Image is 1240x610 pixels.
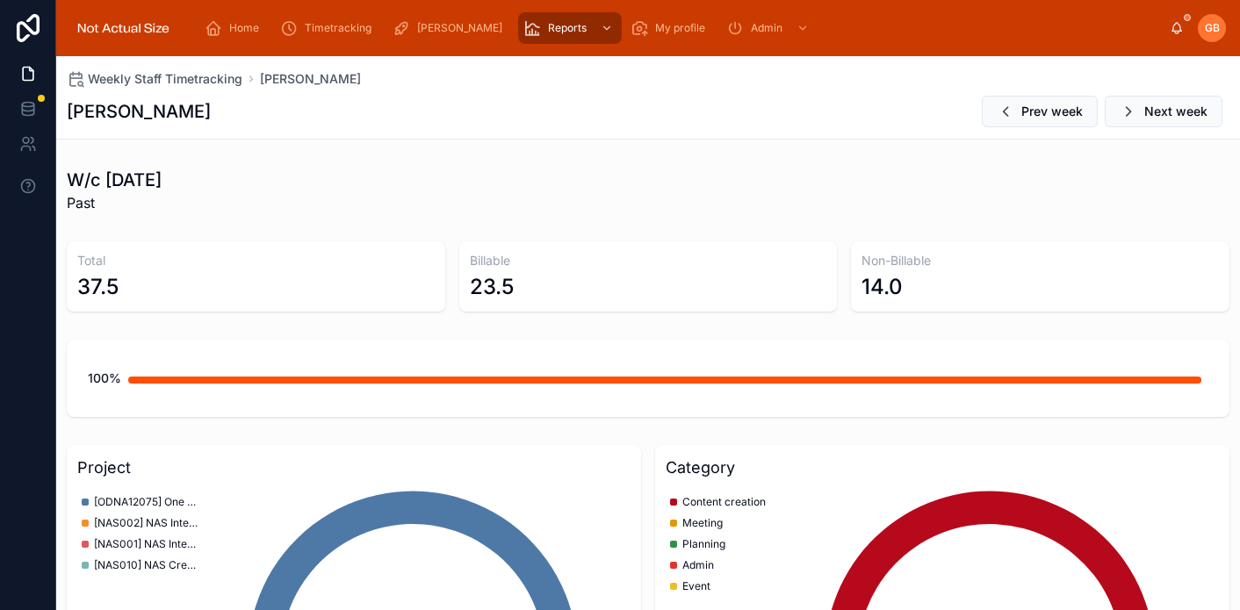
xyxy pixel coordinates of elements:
[1144,103,1208,120] span: Next week
[67,168,162,192] h1: W/c [DATE]
[305,21,371,35] span: Timetracking
[191,9,1170,47] div: scrollable content
[77,456,631,480] h3: Project
[682,495,766,509] span: Content creation
[94,516,199,530] span: [NAS002] NAS Internal Tasks
[67,99,211,124] h1: [PERSON_NAME]
[88,70,242,88] span: Weekly Staff Timetracking
[260,70,361,88] a: [PERSON_NAME]
[682,579,710,593] span: Event
[682,558,714,572] span: Admin
[229,21,259,35] span: Home
[682,537,725,551] span: Planning
[199,12,271,44] a: Home
[67,70,242,88] a: Weekly Staff Timetracking
[387,12,515,44] a: [PERSON_NAME]
[751,21,782,35] span: Admin
[470,252,827,269] h3: Billable
[88,361,121,396] div: 100%
[518,12,622,44] a: Reports
[470,273,514,301] div: 23.5
[94,537,199,551] span: [NAS001] NAS Internal Sessions
[982,96,1098,127] button: Prev week
[1105,96,1222,127] button: Next week
[548,21,587,35] span: Reports
[77,273,119,301] div: 37.5
[67,192,162,213] span: Past
[655,21,705,35] span: My profile
[625,12,717,44] a: My profile
[682,516,723,530] span: Meeting
[70,14,177,42] img: App logo
[862,273,903,301] div: 14.0
[1021,103,1083,120] span: Prev week
[1205,21,1220,35] span: GB
[862,252,1219,269] h3: Non-Billable
[721,12,818,44] a: Admin
[94,558,199,572] span: [NAS010] NAS Creative
[77,252,435,269] h3: Total
[275,12,384,44] a: Timetracking
[417,21,502,35] span: [PERSON_NAME]
[94,495,199,509] span: [ODNA12075] One Dove | Dove Social | [MEDICAL_DATA] Q3 2025
[666,456,1219,480] h3: Category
